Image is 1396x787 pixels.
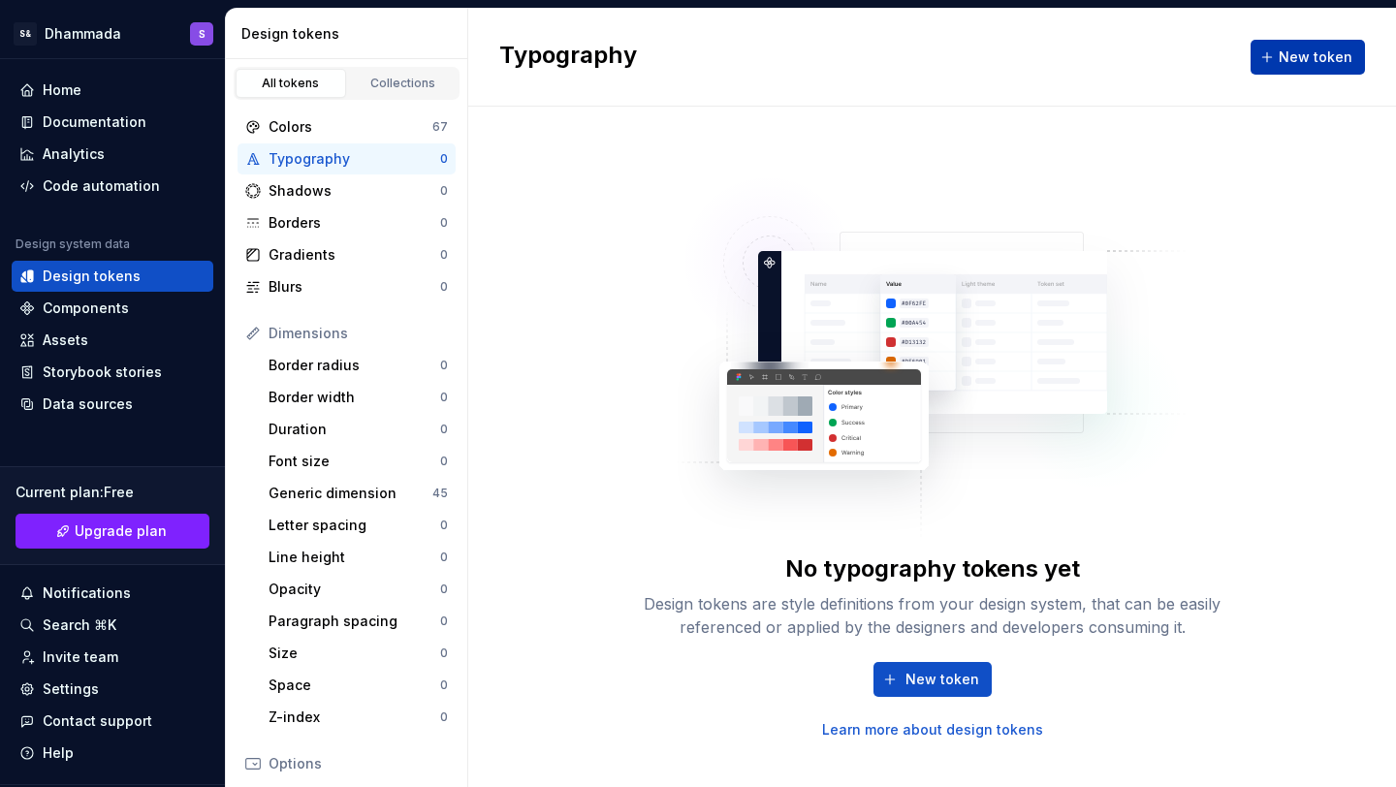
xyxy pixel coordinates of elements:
a: Letter spacing0 [261,510,456,541]
div: 0 [440,422,448,437]
a: Border radius0 [261,350,456,381]
button: New token [873,662,992,697]
span: New token [1279,47,1352,67]
a: Learn more about design tokens [822,720,1043,740]
a: Assets [12,325,213,356]
span: New token [905,670,979,689]
div: Paragraph spacing [269,612,440,631]
div: Home [43,80,81,100]
div: 0 [440,454,448,469]
div: 0 [440,358,448,373]
button: New token [1251,40,1365,75]
a: Typography0 [238,143,456,174]
div: 0 [440,183,448,199]
div: Dimensions [269,324,448,343]
a: Border width0 [261,382,456,413]
div: Components [43,299,129,318]
a: Paragraph spacing0 [261,606,456,637]
button: Help [12,738,213,769]
a: Space0 [261,670,456,701]
div: Border width [269,388,440,407]
div: Colors [269,117,432,137]
div: No typography tokens yet [785,553,1080,584]
div: Font size [269,452,440,471]
a: Duration0 [261,414,456,445]
div: Options [269,754,448,773]
div: 0 [440,518,448,533]
a: Opacity0 [261,574,456,605]
div: Gradients [269,245,440,265]
div: Collections [355,76,452,91]
div: 0 [440,645,448,661]
a: Settings [12,674,213,705]
div: Size [269,644,440,663]
div: S& [14,22,37,46]
div: All tokens [242,76,339,91]
div: 0 [440,215,448,231]
a: Design tokens [12,261,213,292]
div: Line height [269,548,440,567]
div: Generic dimension [269,484,432,503]
button: Search ⌘K [12,610,213,641]
div: Assets [43,331,88,350]
div: Design tokens are style definitions from your design system, that can be easily referenced or app... [622,592,1243,639]
div: 67 [432,119,448,135]
div: Help [43,743,74,763]
div: Shadows [269,181,440,201]
a: Z-index0 [261,702,456,733]
div: Typography [269,149,440,169]
div: Data sources [43,394,133,414]
a: Data sources [12,389,213,420]
a: Components [12,293,213,324]
div: 0 [440,677,448,693]
div: S [199,26,206,42]
a: Analytics [12,139,213,170]
div: Notifications [43,583,131,603]
a: Shadows0 [238,175,456,206]
div: Code automation [43,176,160,196]
div: 0 [440,582,448,597]
div: Settings [43,679,99,699]
div: Current plan : Free [16,483,209,502]
div: Search ⌘K [43,615,116,635]
a: Size0 [261,638,456,669]
div: 45 [432,486,448,501]
a: Gradients0 [238,239,456,270]
div: 0 [440,550,448,565]
div: Letter spacing [269,516,440,535]
div: Dhammada [45,24,121,44]
div: 0 [440,614,448,629]
div: Duration [269,420,440,439]
div: 0 [440,709,448,725]
div: Z-index [269,708,440,727]
button: Contact support [12,706,213,737]
div: Design system data [16,236,130,252]
h2: Typography [499,40,637,75]
div: Borders [269,213,440,233]
a: Font size0 [261,446,456,477]
a: Line height0 [261,542,456,573]
div: Design tokens [43,267,141,286]
a: Documentation [12,107,213,138]
div: Contact support [43,711,152,731]
div: Invite team [43,647,118,667]
div: Blurs [269,277,440,297]
a: Invite team [12,642,213,673]
a: Blurs0 [238,271,456,302]
button: Upgrade plan [16,514,209,549]
div: Documentation [43,112,146,132]
a: Generic dimension45 [261,478,456,509]
div: Design tokens [241,24,460,44]
div: 0 [440,279,448,295]
a: Storybook stories [12,357,213,388]
a: Code automation [12,171,213,202]
div: 0 [440,151,448,167]
div: Border radius [269,356,440,375]
button: S&DhammadaS [4,13,221,54]
div: Opacity [269,580,440,599]
div: Analytics [43,144,105,164]
button: Notifications [12,578,213,609]
a: Home [12,75,213,106]
a: Colors67 [238,111,456,142]
div: Storybook stories [43,362,162,382]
